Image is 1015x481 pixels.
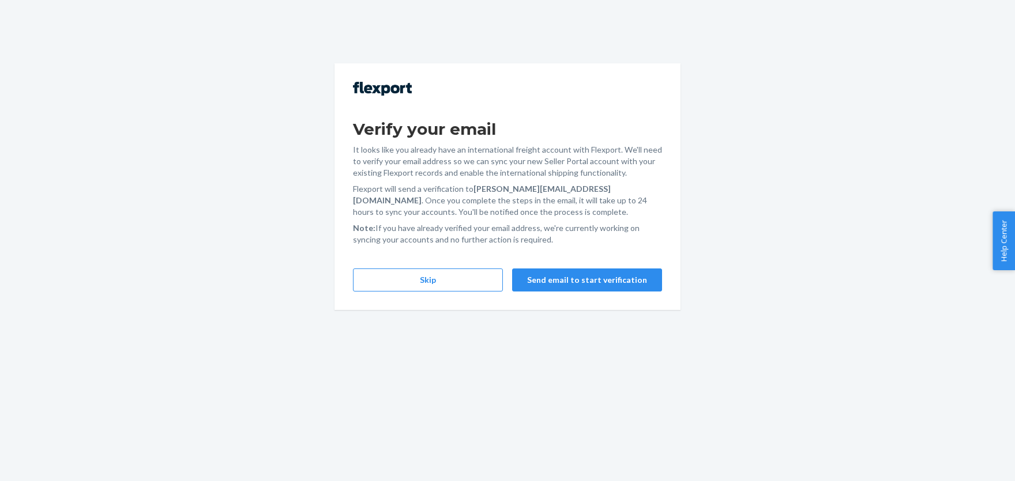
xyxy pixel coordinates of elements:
p: Flexport will send a verification to . Once you complete the steps in the email, it will take up ... [353,183,662,218]
button: Send email to start verification [512,268,662,291]
strong: Note: [353,223,375,233]
p: If you have already verified your email address, we're currently working on syncing your accounts... [353,222,662,245]
img: Flexport logo [353,82,412,96]
strong: [PERSON_NAME][EMAIL_ADDRESS][DOMAIN_NAME] [353,184,611,205]
h1: Verify your email [353,119,662,139]
button: Help Center [993,211,1015,270]
p: It looks like you already have an international freight account with Flexport. We'll need to veri... [353,144,662,179]
button: Skip [353,268,503,291]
